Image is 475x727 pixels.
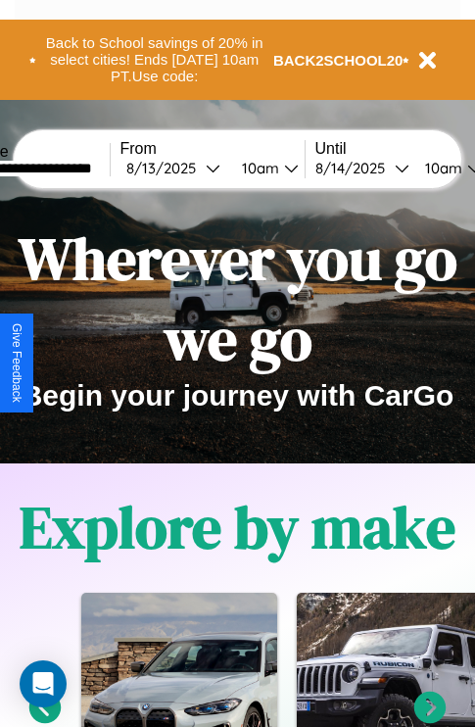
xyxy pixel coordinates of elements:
div: Give Feedback [10,323,24,403]
div: 8 / 14 / 2025 [315,159,395,177]
div: 8 / 13 / 2025 [126,159,206,177]
div: 10am [415,159,467,177]
h1: Explore by make [20,487,455,567]
label: From [120,140,305,158]
button: Back to School savings of 20% in select cities! Ends [DATE] 10am PT.Use code: [36,29,273,90]
button: 8/13/2025 [120,158,226,178]
div: Open Intercom Messenger [20,660,67,707]
b: BACK2SCHOOL20 [273,52,404,69]
div: 10am [232,159,284,177]
button: 10am [226,158,305,178]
